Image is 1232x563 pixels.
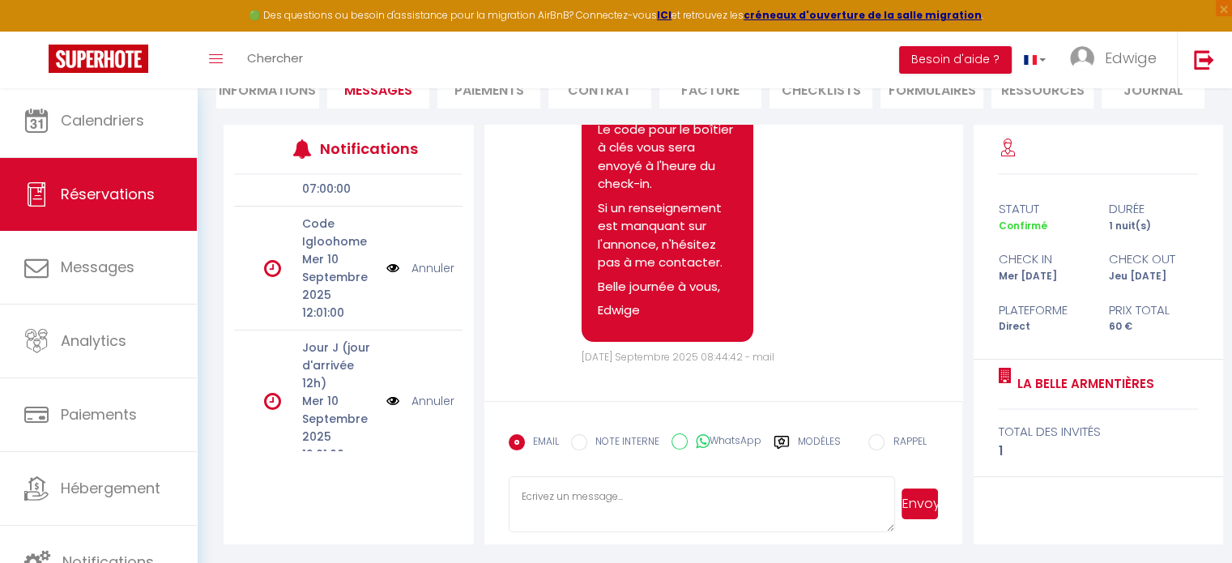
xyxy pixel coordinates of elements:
[582,350,774,364] span: [DATE] Septembre 2025 08:44:42 - mail
[598,301,737,320] p: Edwige
[880,69,983,109] li: FORMULAIRES
[61,404,137,424] span: Paiements
[769,69,872,109] li: CHECKLISTS
[386,392,399,410] img: NO IMAGE
[1058,32,1177,88] a: ... Edwige
[1105,48,1157,68] span: Edwige
[987,319,1098,335] div: Direct
[548,69,651,109] li: Contrat
[302,215,376,250] p: Code Igloohome
[61,184,155,204] span: Réservations
[61,331,126,351] span: Analytics
[998,422,1198,441] div: total des invités
[437,69,540,109] li: Paiements
[344,81,412,100] span: Messages
[1098,219,1209,234] div: 1 nuit(s)
[987,301,1098,320] div: Plateforme
[744,8,982,22] a: créneaux d'ouverture de la salle migration
[987,199,1098,219] div: statut
[657,8,671,22] a: ICI
[587,434,659,452] label: NOTE INTERNE
[1098,301,1209,320] div: Prix total
[386,259,399,277] img: NO IMAGE
[320,130,416,167] h3: Notifications
[235,32,315,88] a: Chercher
[525,434,559,452] label: EMAIL
[998,219,1047,232] span: Confirmé
[798,434,841,463] label: Modèles
[61,110,144,130] span: Calendriers
[998,441,1198,461] div: 1
[1098,269,1209,284] div: Jeu [DATE]
[247,49,303,66] span: Chercher
[598,199,737,272] p: Si un renseignement est manquant sur l'annonce, n'hésitez pas à me contacter.
[1194,49,1214,70] img: logout
[688,433,761,451] label: WhatsApp
[902,488,938,519] button: Envoyer
[411,392,454,410] a: Annuler
[302,250,376,322] p: Mer 10 Septembre 2025 12:01:00
[1011,374,1153,394] a: La Belle Armentières
[1098,319,1209,335] div: 60 €
[598,121,737,194] p: Le code pour le boîtier à clés vous sera envoyé à l'heure du check-in.
[1070,46,1094,70] img: ...
[13,6,62,55] button: Ouvrir le widget de chat LiveChat
[49,45,148,73] img: Super Booking
[1102,69,1204,109] li: Journal
[987,269,1098,284] div: Mer [DATE]
[1098,250,1209,269] div: check out
[899,46,1012,74] button: Besoin d'aide ?
[302,339,376,392] p: Jour J (jour d'arrivée 12h)
[302,392,376,463] p: Mer 10 Septembre 2025 12:01:00
[885,434,926,452] label: RAPPEL
[61,257,134,277] span: Messages
[411,259,454,277] a: Annuler
[659,69,762,109] li: Facture
[216,69,319,109] li: Informations
[598,278,737,296] p: Belle journée à vous,
[991,69,1094,109] li: Ressources
[1098,199,1209,219] div: durée
[987,250,1098,269] div: check in
[61,478,160,498] span: Hébergement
